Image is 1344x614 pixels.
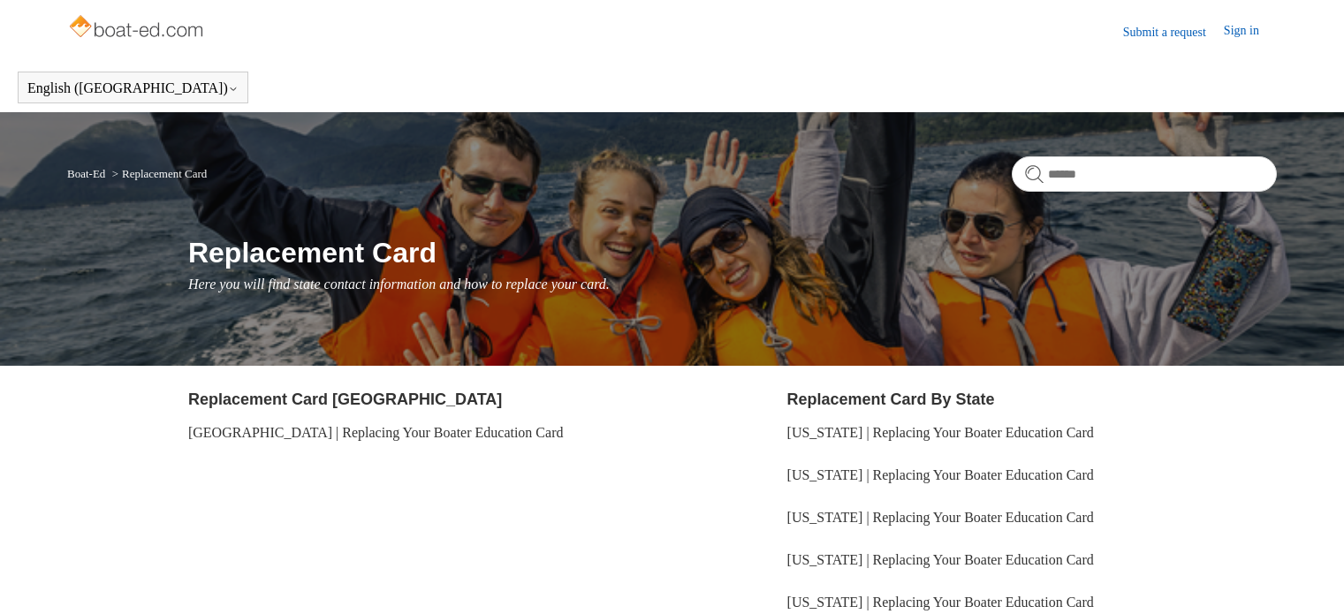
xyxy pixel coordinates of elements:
[1123,23,1224,42] a: Submit a request
[787,510,1094,525] a: [US_STATE] | Replacing Your Boater Education Card
[1224,21,1277,42] a: Sign in
[188,425,564,440] a: [GEOGRAPHIC_DATA] | Replacing Your Boater Education Card
[787,425,1094,440] a: [US_STATE] | Replacing Your Boater Education Card
[67,11,208,46] img: Boat-Ed Help Center home page
[787,390,995,408] a: Replacement Card By State
[188,390,502,408] a: Replacement Card [GEOGRAPHIC_DATA]
[1285,555,1331,601] div: Live chat
[188,231,1277,274] h1: Replacement Card
[67,167,109,180] li: Boat-Ed
[27,80,239,96] button: English ([GEOGRAPHIC_DATA])
[109,167,208,180] li: Replacement Card
[67,167,105,180] a: Boat-Ed
[787,467,1094,482] a: [US_STATE] | Replacing Your Boater Education Card
[188,274,1277,295] p: Here you will find state contact information and how to replace your card.
[787,595,1094,610] a: [US_STATE] | Replacing Your Boater Education Card
[787,552,1094,567] a: [US_STATE] | Replacing Your Boater Education Card
[1012,156,1277,192] input: Search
